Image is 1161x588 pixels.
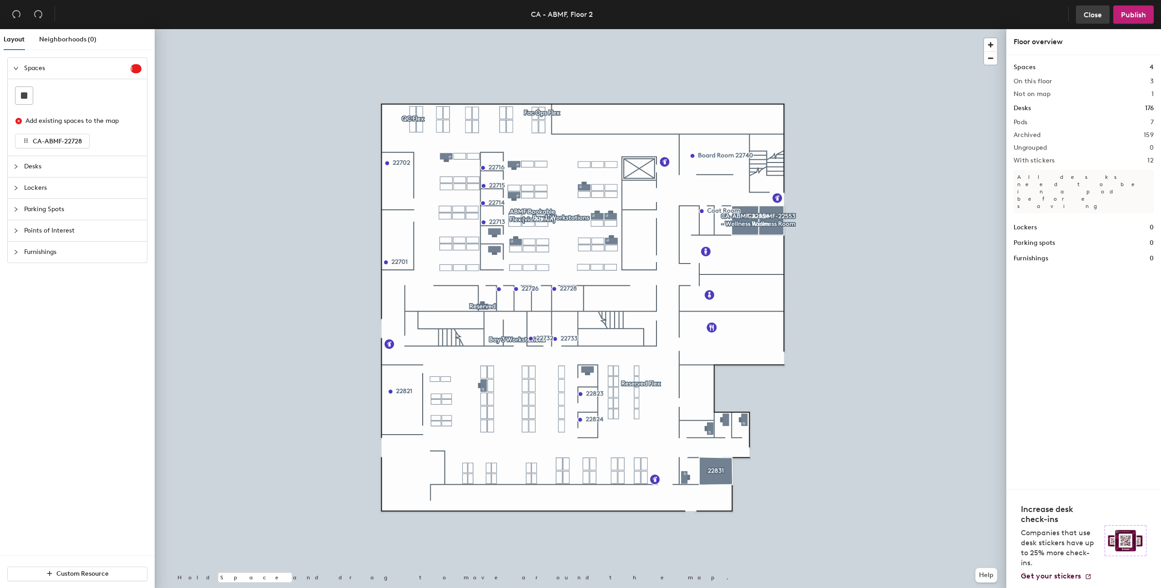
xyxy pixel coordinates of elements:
[24,58,131,79] span: Spaces
[1014,170,1154,213] p: All desks need to be in a pod before saving
[1014,78,1052,85] h2: On this floor
[975,568,997,583] button: Help
[1014,62,1035,72] h1: Spaces
[131,64,141,73] sup: 1
[1021,572,1081,580] span: Get your stickers
[1014,238,1055,248] h1: Parking spots
[1150,62,1154,72] h1: 4
[13,66,19,71] span: expanded
[24,177,141,198] span: Lockers
[24,220,141,241] span: Points of Interest
[1014,157,1055,164] h2: With stickers
[131,66,141,72] span: 1
[1014,91,1050,98] h2: Not on map
[7,567,147,581] button: Custom Resource
[1014,103,1031,113] h1: Desks
[12,10,21,19] span: undo
[1150,238,1154,248] h1: 0
[13,164,19,169] span: collapsed
[1014,223,1037,233] h1: Lockers
[1014,36,1154,47] div: Floor overview
[15,134,90,148] button: CA-ABMF-22728
[1145,103,1154,113] h1: 176
[1150,223,1154,233] h1: 0
[1014,119,1027,126] h2: Pods
[1151,91,1154,98] h2: 1
[1147,157,1154,164] h2: 12
[13,207,19,212] span: collapsed
[13,249,19,255] span: collapsed
[29,5,47,24] button: Redo (⌘ + ⇧ + Z)
[1144,132,1154,139] h2: 159
[24,199,141,220] span: Parking Spots
[1084,10,1102,19] span: Close
[1113,5,1154,24] button: Publish
[4,35,25,43] span: Layout
[1121,10,1146,19] span: Publish
[33,137,82,145] span: CA-ABMF-22728
[24,242,141,263] span: Furnishings
[13,185,19,191] span: collapsed
[1021,528,1099,568] p: Companies that use desk stickers have up to 25% more check-ins.
[1150,78,1154,85] h2: 3
[7,5,25,24] button: Undo (⌘ + Z)
[1014,144,1047,152] h2: Ungrouped
[1014,253,1048,264] h1: Furnishings
[1021,572,1092,581] a: Get your stickers
[13,228,19,233] span: collapsed
[15,118,22,124] span: close-circle
[39,35,96,43] span: Neighborhoods (0)
[1076,5,1110,24] button: Close
[24,156,141,177] span: Desks
[25,116,134,126] div: Add existing spaces to the map
[1151,119,1154,126] h2: 7
[56,570,109,578] span: Custom Resource
[1105,525,1146,556] img: Sticker logo
[1014,132,1040,139] h2: Archived
[1021,504,1099,524] h4: Increase desk check-ins
[1150,253,1154,264] h1: 0
[1150,144,1154,152] h2: 0
[531,9,593,20] div: CA - ABMF, Floor 2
